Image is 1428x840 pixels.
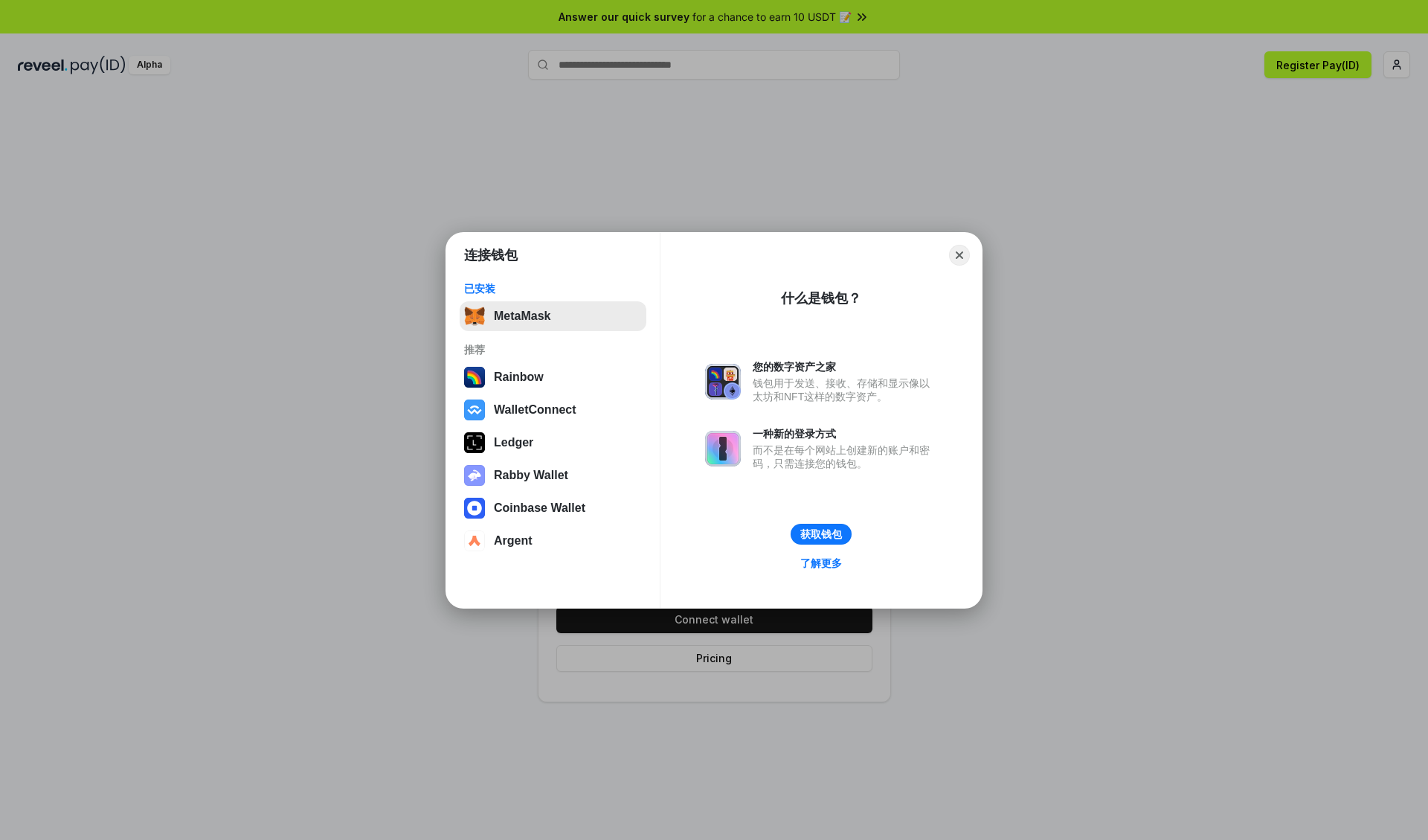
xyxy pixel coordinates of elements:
[460,461,646,490] button: Rabby Wallet
[464,367,485,388] img: svg+xml,%3Csvg%20width%3D%22120%22%20height%3D%22120%22%20viewBox%3D%220%200%20120%20120%22%20fil...
[494,371,544,384] div: Rainbow
[949,245,970,266] button: Close
[494,403,576,417] div: WalletConnect
[460,362,646,392] button: Rainbow
[753,443,937,470] div: 而不是在每个网站上创建新的账户和密码，只需连接您的钱包。
[464,246,518,264] h1: 连接钱包
[494,501,585,515] div: Coinbase Wallet
[460,395,646,425] button: WalletConnect
[460,526,646,556] button: Argent
[494,436,533,449] div: Ledger
[781,289,861,307] div: 什么是钱包？
[753,427,937,440] div: 一种新的登录方式
[464,400,485,420] img: svg+xml,%3Csvg%20width%3D%2228%22%20height%3D%2228%22%20viewBox%3D%220%200%2028%2028%22%20fill%3D...
[800,557,842,570] div: 了解更多
[705,364,741,400] img: svg+xml,%3Csvg%20xmlns%3D%22http%3A%2F%2Fwww.w3.org%2F2000%2Fsvg%22%20fill%3D%22none%22%20viewBox...
[460,493,646,523] button: Coinbase Wallet
[464,306,485,327] img: svg+xml,%3Csvg%20fill%3D%22none%22%20height%3D%2233%22%20viewBox%3D%220%200%2035%2033%22%20width%...
[464,465,485,486] img: svg+xml,%3Csvg%20xmlns%3D%22http%3A%2F%2Fwww.w3.org%2F2000%2Fsvg%22%20fill%3D%22none%22%20viewBox...
[464,498,485,519] img: svg+xml,%3Csvg%20width%3D%2228%22%20height%3D%2228%22%20viewBox%3D%220%200%2028%2028%22%20fill%3D...
[705,431,741,467] img: svg+xml,%3Csvg%20xmlns%3D%22http%3A%2F%2Fwww.w3.org%2F2000%2Fsvg%22%20fill%3D%22none%22%20viewBox...
[460,301,646,331] button: MetaMask
[494,469,568,482] div: Rabby Wallet
[791,554,851,573] a: 了解更多
[464,282,642,295] div: 已安装
[791,524,852,545] button: 获取钱包
[464,343,642,356] div: 推荐
[753,360,937,373] div: 您的数字资产之家
[753,376,937,403] div: 钱包用于发送、接收、存储和显示像以太坊和NFT这样的数字资产。
[464,432,485,453] img: svg+xml,%3Csvg%20xmlns%3D%22http%3A%2F%2Fwww.w3.org%2F2000%2Fsvg%22%20width%3D%2228%22%20height%3...
[464,530,485,551] img: svg+xml,%3Csvg%20width%3D%2228%22%20height%3D%2228%22%20viewBox%3D%220%200%2028%2028%22%20fill%3D...
[800,528,842,541] div: 获取钱包
[494,534,533,548] div: Argent
[494,310,550,323] div: MetaMask
[460,428,646,458] button: Ledger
